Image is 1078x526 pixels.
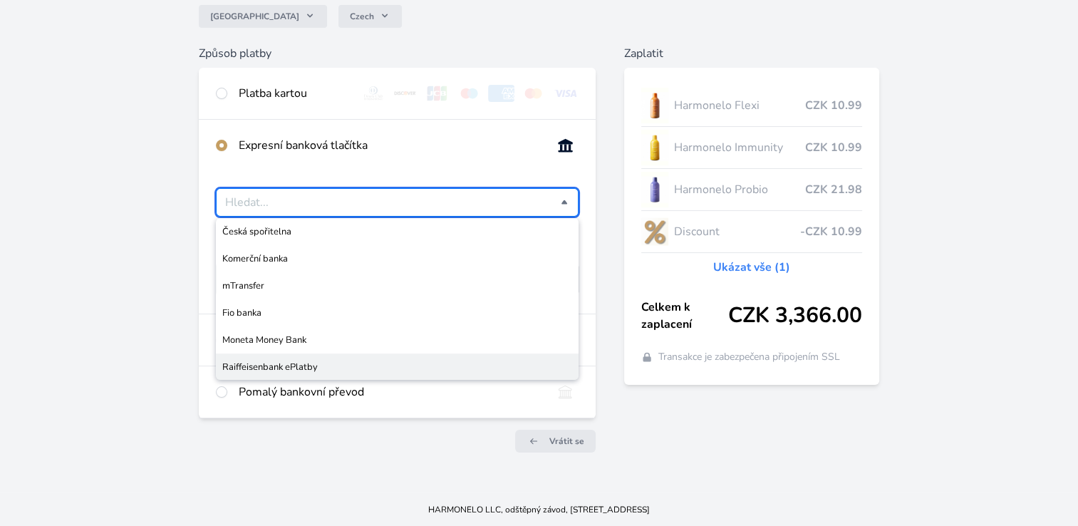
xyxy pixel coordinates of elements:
[674,223,800,240] span: Discount
[805,181,862,198] span: CZK 21.98
[222,225,572,239] span: Česká spořitelna
[456,85,482,102] img: maestro.svg
[199,5,327,28] button: [GEOGRAPHIC_DATA]
[222,279,572,293] span: mTransfer
[222,333,572,347] span: Moneta Money Bank
[805,139,862,156] span: CZK 10.99
[641,214,668,249] img: discount-lo.png
[199,45,596,62] h6: Způsob platby
[641,130,668,165] img: IMMUNITY_se_stinem_x-lo.jpg
[216,188,579,217] div: Vyberte svou banku
[239,383,541,401] div: Pomalý bankovní převod
[520,85,546,102] img: mc.svg
[713,259,790,276] a: Ukázat vše (1)
[424,85,450,102] img: jcb.svg
[805,97,862,114] span: CZK 10.99
[800,223,862,240] span: -CZK 10.99
[225,194,561,211] input: Česká spořitelnaKomerční bankamTransferFio bankaMoneta Money BankRaiffeisenbank ePlatby
[239,137,541,154] div: Expresní banková tlačítka
[624,45,879,62] h6: Zaplatit
[552,383,579,401] img: bankTransfer_IBAN.svg
[222,306,572,320] span: Fio banka
[392,85,418,102] img: discover.svg
[350,11,374,22] span: Czech
[222,360,572,374] span: Raiffeisenbank ePlatby
[361,85,387,102] img: diners.svg
[674,97,805,114] span: Harmonelo Flexi
[210,11,299,22] span: [GEOGRAPHIC_DATA]
[674,139,805,156] span: Harmonelo Immunity
[552,137,579,154] img: onlineBanking_CZ.svg
[222,252,572,266] span: Komerční banka
[641,299,728,333] span: Celkem k zaplacení
[658,350,840,364] span: Transakce je zabezpečena připojením SSL
[515,430,596,453] a: Vrátit se
[338,5,402,28] button: Czech
[552,85,579,102] img: visa.svg
[728,303,862,329] span: CZK 3,366.00
[239,85,349,102] div: Platba kartou
[674,181,805,198] span: Harmonelo Probio
[549,435,584,447] span: Vrátit se
[488,85,514,102] img: amex.svg
[641,172,668,207] img: CLEAN_PROBIO_se_stinem_x-lo.jpg
[641,88,668,123] img: CLEAN_FLEXI_se_stinem_x-hi_(1)-lo.jpg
